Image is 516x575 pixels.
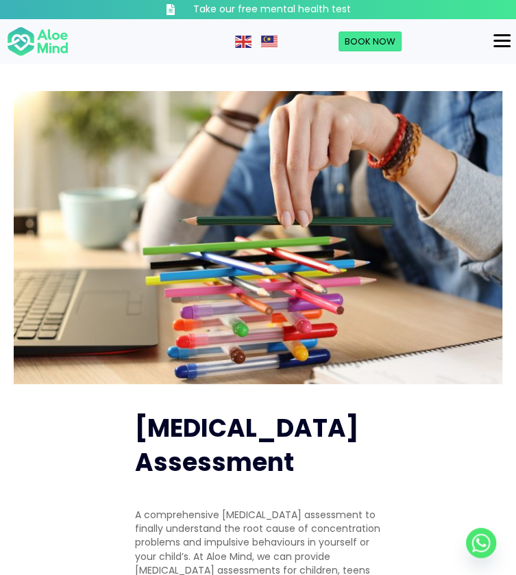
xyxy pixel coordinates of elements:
h3: Take our free mental health test [193,3,351,16]
img: ADHD photo [14,91,502,384]
a: Whatsapp [466,528,496,558]
img: ms [261,36,278,48]
span: Book Now [345,35,395,48]
a: English [235,34,253,48]
img: Aloe mind Logo [7,26,69,57]
span: [MEDICAL_DATA] Assessment [135,411,359,480]
a: Book Now [339,31,402,52]
img: en [235,36,251,48]
a: Malay [261,34,279,48]
button: Menu [488,29,516,53]
a: Take our free mental health test [135,3,382,16]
